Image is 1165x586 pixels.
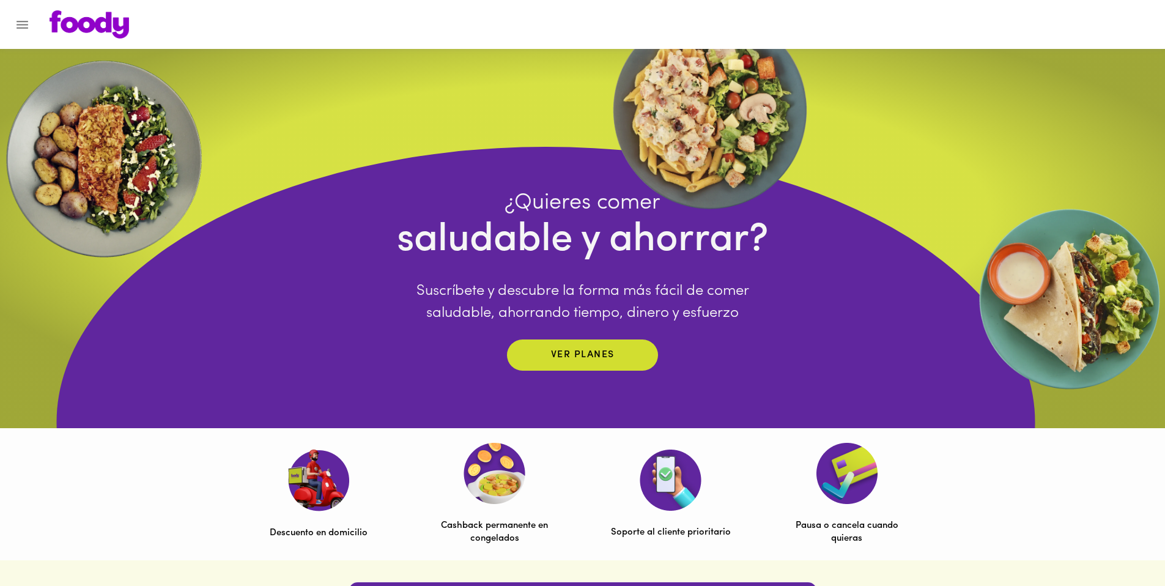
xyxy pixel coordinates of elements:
img: logo.png [50,10,129,39]
img: Soporte al cliente prioritario [640,450,701,511]
p: Descuento en domicilio [270,527,368,540]
iframe: Messagebird Livechat Widget [1094,515,1153,574]
button: Ver planes [507,339,658,371]
img: Pausa o cancela cuando quieras [816,443,878,504]
p: Suscríbete y descubre la forma más fácil de comer saludable, ahorrando tiempo, dinero y esfuerzo [397,280,769,324]
img: Descuento en domicilio [287,449,349,511]
img: Cashback permanente en congelados [464,443,525,504]
h4: saludable y ahorrar? [397,217,769,265]
p: Cashback permanente en congelados [435,519,555,546]
img: EllipseRigth.webp [974,204,1165,395]
p: Ver planes [551,348,615,362]
p: Pausa o cancela cuando quieras [787,519,907,546]
button: Menu [7,10,37,40]
img: ellipse.webp [606,6,814,214]
h4: ¿Quieres comer [397,190,769,217]
p: Soporte al cliente prioritario [611,526,731,539]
